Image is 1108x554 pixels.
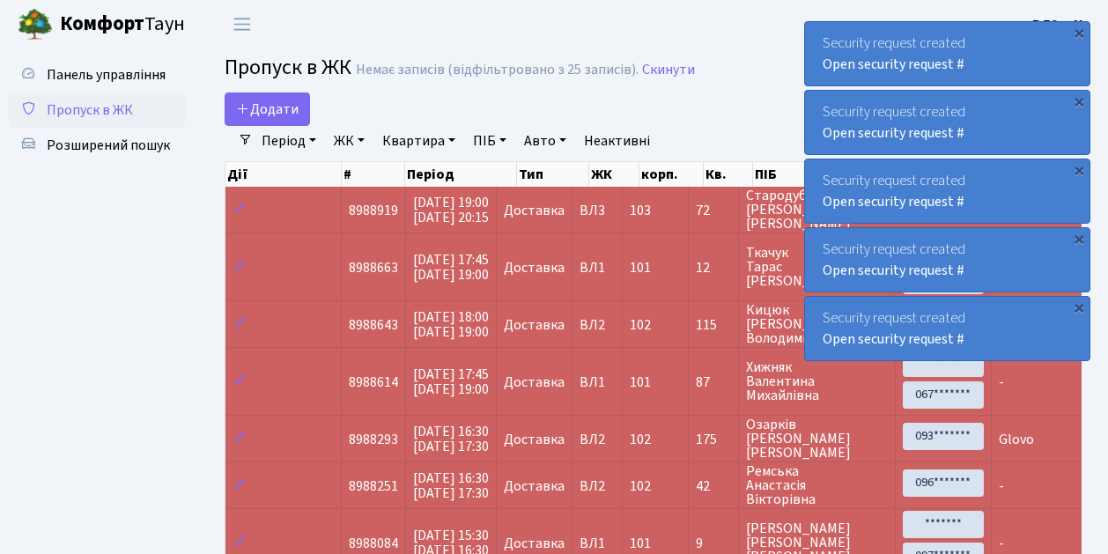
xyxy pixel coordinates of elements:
a: Пропуск в ЖК [9,92,185,128]
span: ВЛ2 [580,432,615,447]
span: [DATE] 16:30 [DATE] 17:30 [413,469,489,503]
span: Стародуб [PERSON_NAME] [PERSON_NAME] [746,188,888,231]
span: 8988919 [349,201,398,220]
span: 102 [630,430,651,449]
b: ВЛ2 -. К. [1032,15,1087,34]
span: - [999,373,1004,392]
span: 8988293 [349,430,398,449]
th: ЖК [589,162,639,187]
span: 102 [630,315,651,335]
span: ВЛ1 [580,536,615,550]
a: ВЛ2 -. К. [1032,14,1087,35]
div: Security request created [805,228,1090,292]
span: [DATE] 17:45 [DATE] 19:00 [413,250,489,284]
a: Панель управління [9,57,185,92]
th: корп. [639,162,704,187]
a: Неактивні [577,126,657,156]
span: 102 [630,476,651,496]
span: Ремська Анастасія Вікторівна [746,464,888,506]
span: Доставка [504,432,565,447]
a: ПІБ [466,126,513,156]
span: Glovo [999,430,1034,449]
span: Доставка [504,536,565,550]
span: Хижняк Валентина Михайлівна [746,360,888,403]
div: Security request created [805,159,1090,223]
div: Security request created [805,297,1090,360]
span: 101 [630,258,651,277]
div: × [1070,230,1088,247]
span: Озарків [PERSON_NAME] [PERSON_NAME] [746,417,888,460]
span: 8988084 [349,534,398,553]
span: Додати [236,100,299,119]
span: Кицюк [PERSON_NAME] Володимирович [746,303,888,345]
span: [DATE] 19:00 [DATE] 20:15 [413,193,489,227]
span: 72 [696,203,731,218]
a: Скинути [642,62,695,78]
span: Доставка [504,203,565,218]
span: 115 [696,318,731,332]
a: Open security request # [823,55,964,74]
span: ВЛ3 [580,203,615,218]
a: Додати [225,92,310,126]
div: × [1070,24,1088,41]
span: Таун [60,10,185,40]
a: ЖК [327,126,372,156]
span: 101 [630,373,651,392]
a: Open security request # [823,329,964,349]
span: Доставка [504,261,565,275]
span: Розширений пошук [47,136,170,155]
span: Пропуск в ЖК [225,52,351,83]
span: 175 [696,432,731,447]
a: Open security request # [823,261,964,280]
span: Доставка [504,479,565,493]
div: × [1070,92,1088,110]
span: 42 [696,479,731,493]
th: Дії [225,162,342,187]
div: × [1070,161,1088,179]
div: Немає записів (відфільтровано з 25 записів). [356,62,639,78]
a: Open security request # [823,192,964,211]
span: 8988663 [349,258,398,277]
span: 9 [696,536,731,550]
th: # [342,162,405,187]
span: 8988614 [349,373,398,392]
div: Security request created [805,91,1090,154]
span: Ткачук Тарас [PERSON_NAME] [746,246,888,288]
span: ВЛ1 [580,375,615,389]
th: Кв. [704,162,753,187]
div: Security request created [805,22,1090,85]
th: ПІБ [753,162,877,187]
span: 101 [630,534,651,553]
th: Тип [517,162,589,187]
span: Доставка [504,375,565,389]
span: ВЛ1 [580,261,615,275]
span: - [999,534,1004,553]
div: × [1070,299,1088,316]
span: [DATE] 18:00 [DATE] 19:00 [413,307,489,342]
span: 87 [696,375,731,389]
span: 103 [630,201,651,220]
b: Комфорт [60,10,144,38]
a: Квартира [375,126,462,156]
span: - [999,476,1004,496]
span: [DATE] 16:30 [DATE] 17:30 [413,422,489,456]
button: Переключити навігацію [220,10,264,39]
span: Доставка [504,318,565,332]
span: ВЛ2 [580,479,615,493]
a: Open security request # [823,123,964,143]
a: Період [255,126,323,156]
span: Пропуск в ЖК [47,100,133,120]
th: Період [405,162,517,187]
span: 8988251 [349,476,398,496]
span: Панель управління [47,65,166,85]
img: logo.png [18,7,53,42]
a: Авто [517,126,573,156]
span: ВЛ2 [580,318,615,332]
span: 12 [696,261,731,275]
a: Розширений пошук [9,128,185,163]
span: [DATE] 17:45 [DATE] 19:00 [413,365,489,399]
span: 8988643 [349,315,398,335]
